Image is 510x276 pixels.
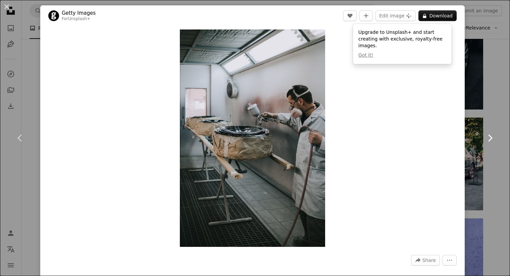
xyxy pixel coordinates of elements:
button: Download [418,10,457,21]
span: Share [422,255,436,265]
div: Upgrade to Unsplash+ and start creating with exclusive, royalty-free images. [353,24,452,64]
button: Add to Collection [359,10,373,21]
div: For [62,16,96,22]
a: Next [470,106,510,170]
img: Go to Getty Images's profile [48,10,59,21]
button: Edit image [375,10,416,21]
a: Unsplash+ [68,16,90,21]
button: Like [343,10,357,21]
img: Man with protective clothes and mask painting car parts using spray compressor. Selective focus. [180,29,325,247]
button: More Actions [443,255,457,266]
button: Share this image [411,255,440,266]
button: Got it! [358,52,373,59]
a: Getty Images [62,10,96,16]
button: Zoom in on this image [180,29,325,247]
